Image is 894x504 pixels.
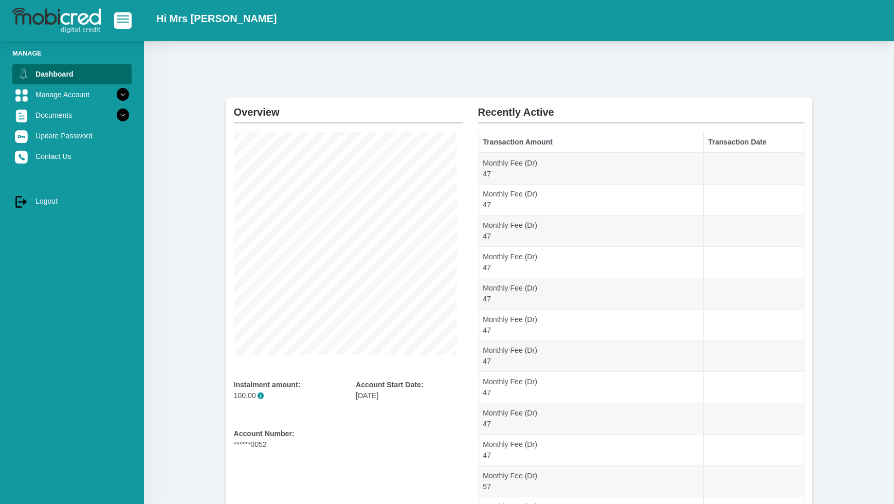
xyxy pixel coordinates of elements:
b: Instalment amount: [234,381,301,389]
div: [DATE] [356,380,463,401]
td: Monthly Fee (Dr) 47 [478,153,703,184]
td: Monthly Fee (Dr) 47 [478,403,703,435]
a: Logout [12,191,132,211]
td: Monthly Fee (Dr) 47 [478,247,703,278]
td: Monthly Fee (Dr) 47 [478,340,703,372]
td: Monthly Fee (Dr) 47 [478,372,703,403]
td: Monthly Fee (Dr) 47 [478,309,703,340]
td: Monthly Fee (Dr) 47 [478,435,703,466]
td: Monthly Fee (Dr) 57 [478,465,703,497]
td: Monthly Fee (Dr) 47 [478,215,703,247]
p: 100.00 [234,390,341,401]
h2: Hi Mrs [PERSON_NAME] [156,12,277,25]
a: Documents [12,105,132,125]
li: Manage [12,48,132,58]
a: Manage Account [12,85,132,104]
a: Contact Us [12,147,132,166]
a: Update Password [12,126,132,146]
b: Account Start Date: [356,381,423,389]
a: Dashboard [12,64,132,84]
h2: Overview [234,98,463,118]
span: i [258,392,264,399]
h2: Recently Active [478,98,805,118]
img: logo-mobicred.svg [12,8,101,33]
td: Monthly Fee (Dr) 47 [478,184,703,215]
th: Transaction Date [703,132,804,153]
b: Account Number: [234,429,295,438]
td: Monthly Fee (Dr) 47 [478,278,703,309]
th: Transaction Amount [478,132,703,153]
